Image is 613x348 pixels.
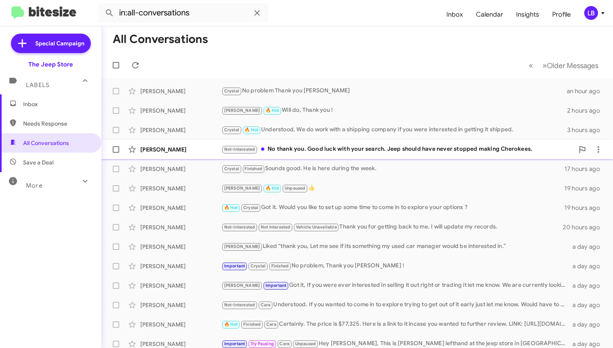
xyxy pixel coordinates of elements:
div: [PERSON_NAME] [140,282,221,290]
div: 20 hours ago [563,223,607,231]
span: « [529,60,533,70]
span: Not-Interested [224,147,255,152]
a: Calendar [469,3,510,26]
div: [PERSON_NAME] [140,126,221,134]
div: 2 hours ago [567,107,607,115]
div: 17 hours ago [564,165,607,173]
span: 🔥 Hot [266,186,279,191]
div: Liked “thank you, Let me see if its something my used car manager would be interested in.” [221,242,570,251]
span: Unpaused [285,186,306,191]
span: Not Interested [261,224,291,230]
nav: Page navigation example [524,57,603,74]
span: Special Campaign [35,39,84,47]
div: The Jeep Store [28,60,73,68]
span: Not-Interested [224,224,255,230]
span: 🔥 Hot [224,322,238,327]
span: Try Pausing [251,341,274,346]
div: No problem, Thank you [PERSON_NAME] ! [221,261,570,271]
span: More [26,182,43,189]
span: Labels [26,81,49,89]
span: Save a Deal [23,158,54,167]
span: Inbox [23,100,92,108]
span: All Conversations [23,139,69,147]
span: Crystal [224,166,239,171]
div: [PERSON_NAME] [140,184,221,192]
span: Vehicle Unavailable [296,224,337,230]
div: 3 hours ago [567,126,607,134]
div: [PERSON_NAME] [140,262,221,270]
div: 19 hours ago [564,204,607,212]
div: [PERSON_NAME] [140,107,221,115]
h1: All Conversations [113,33,208,46]
span: Cara [266,322,276,327]
span: Older Messages [547,61,598,70]
span: Not-Interested [224,302,255,307]
div: [PERSON_NAME] [140,165,221,173]
div: a day ago [570,262,607,270]
a: Profile [546,3,577,26]
div: Will do, Thank you ! [221,106,567,115]
div: a day ago [570,243,607,251]
div: LB [584,6,598,20]
div: Got it, If you were ever interested in selling it out right or trading it let me know. We are cur... [221,281,570,290]
span: 🔥 Hot [224,205,238,210]
a: Special Campaign [11,34,91,53]
span: Finished [244,166,262,171]
span: Important [224,341,245,346]
span: Crystal [224,127,239,132]
a: Inbox [440,3,469,26]
span: Crystal [224,88,239,94]
span: [PERSON_NAME] [224,283,260,288]
div: [PERSON_NAME] [140,243,221,251]
button: Next [538,57,603,74]
span: Unpaused [295,341,316,346]
div: Sounds good. He is here during the week. [221,164,564,173]
input: Search [98,3,268,23]
div: [PERSON_NAME] [140,87,221,95]
div: [PERSON_NAME] [140,223,221,231]
div: [PERSON_NAME] [140,301,221,309]
span: Important [224,263,245,269]
div: [PERSON_NAME] [140,320,221,329]
a: Insights [510,3,546,26]
span: » [542,60,547,70]
div: a day ago [570,301,607,309]
div: a day ago [570,340,607,348]
div: Understood, We do work with a shipping company if you were interested in getting it shipped. [221,125,567,135]
div: No problem Thank you [PERSON_NAME] [221,86,567,96]
button: LB [577,6,604,20]
span: Needs Response [23,120,92,128]
div: Thank you for getting back to me. I will update my records. [221,222,563,232]
span: [PERSON_NAME] [224,108,260,113]
span: [PERSON_NAME] [224,244,260,249]
span: Finished [271,263,289,269]
button: Previous [524,57,538,74]
div: an hour ago [567,87,607,95]
span: 🔥 Hot [244,127,258,132]
div: Understood. If you wanted to come in to explore trying to get out of it early just let me know. W... [221,300,570,310]
div: Certainly. The price is $77,325. Here is a link to it incase you wanted to further review. LINK: ... [221,320,570,329]
span: Cara [279,341,289,346]
div: No thank you. Good luck with your search. Jeep should have never stopped making Cherokees. [221,145,574,154]
span: 🔥 Hot [266,108,279,113]
span: Important [266,283,287,288]
span: [PERSON_NAME] [224,186,260,191]
span: Crystal [251,263,266,269]
span: Cara [261,302,271,307]
div: a day ago [570,282,607,290]
div: [PERSON_NAME] [140,145,221,154]
div: a day ago [570,320,607,329]
div: 19 hours ago [564,184,607,192]
span: Finished [243,322,261,327]
span: Crystal [243,205,258,210]
div: Got it. Would you like to set up some time to come in to explore your options ? [221,203,564,212]
div: 👍 [221,184,564,193]
div: [PERSON_NAME] [140,204,221,212]
div: [PERSON_NAME] [140,340,221,348]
